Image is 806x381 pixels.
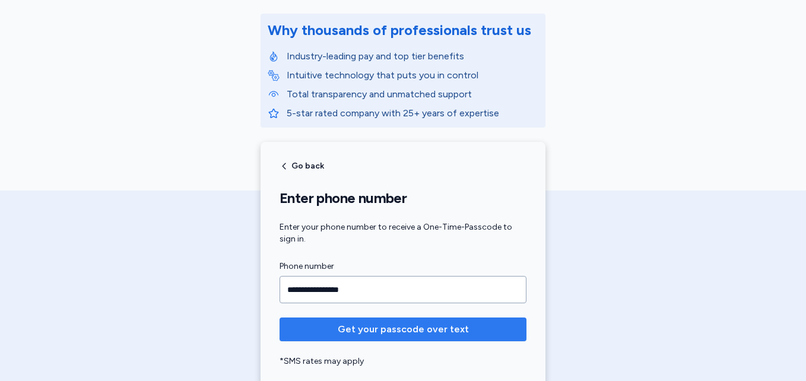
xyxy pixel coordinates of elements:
[287,87,538,101] p: Total transparency and unmatched support
[280,221,526,245] div: Enter your phone number to receive a One-Time-Passcode to sign in.
[280,161,324,171] button: Go back
[338,322,469,336] span: Get your passcode over text
[287,68,538,82] p: Intuitive technology that puts you in control
[280,317,526,341] button: Get your passcode over text
[291,162,324,170] span: Go back
[287,106,538,120] p: 5-star rated company with 25+ years of expertise
[280,276,526,303] input: Phone number
[280,259,526,274] label: Phone number
[280,355,526,367] div: *SMS rates may apply
[280,189,526,207] h1: Enter phone number
[287,49,538,63] p: Industry-leading pay and top tier benefits
[268,21,531,40] div: Why thousands of professionals trust us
